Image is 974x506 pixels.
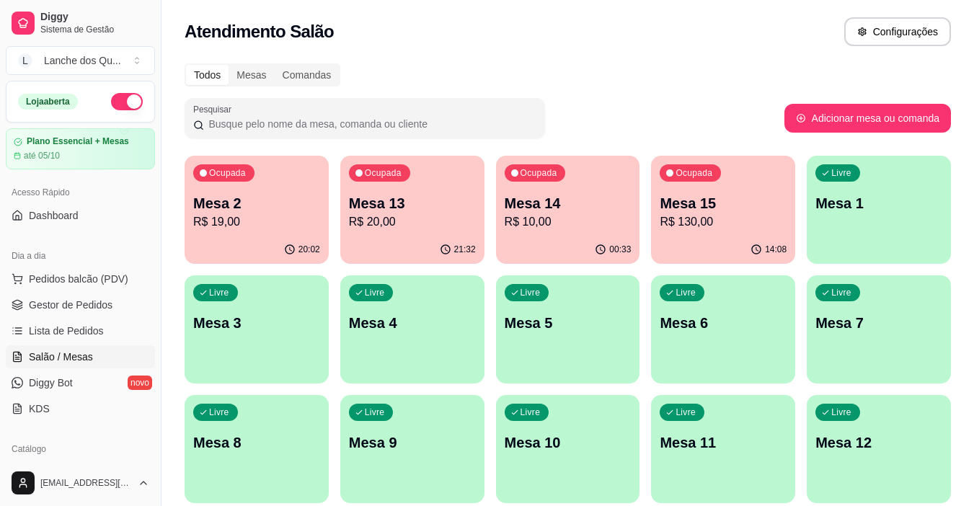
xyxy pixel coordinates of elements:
h2: Atendimento Salão [185,20,334,43]
button: LivreMesa 10 [496,395,640,503]
p: 21:32 [454,244,476,255]
a: Salão / Mesas [6,345,155,368]
p: R$ 130,00 [660,213,787,231]
div: Dia a dia [6,244,155,267]
span: Diggy Bot [29,376,73,390]
p: Mesa 8 [193,432,320,453]
p: Mesa 11 [660,432,787,453]
span: KDS [29,401,50,416]
p: Mesa 15 [660,193,787,213]
p: R$ 19,00 [193,213,320,231]
article: até 05/10 [24,150,60,161]
p: Mesa 6 [660,313,787,333]
span: Pedidos balcão (PDV) [29,272,128,286]
button: LivreMesa 3 [185,275,329,383]
p: Mesa 12 [815,432,942,453]
p: Mesa 4 [349,313,476,333]
button: Configurações [844,17,951,46]
a: Gestor de Pedidos [6,293,155,316]
p: Ocupada [676,167,712,179]
label: Pesquisar [193,103,236,115]
span: L [18,53,32,68]
span: Diggy [40,11,149,24]
p: 00:33 [609,244,631,255]
div: Comandas [275,65,340,85]
div: Todos [186,65,229,85]
p: Ocupada [209,167,246,179]
p: Mesa 10 [505,432,632,453]
div: Loja aberta [18,94,78,110]
p: Livre [209,407,229,418]
p: Ocupada [365,167,402,179]
button: LivreMesa 11 [651,395,795,503]
p: Mesa 14 [505,193,632,213]
a: DiggySistema de Gestão [6,6,155,40]
a: Diggy Botnovo [6,371,155,394]
span: [EMAIL_ADDRESS][DOMAIN_NAME] [40,477,132,489]
button: OcupadaMesa 15R$ 130,0014:08 [651,156,795,264]
p: Livre [365,287,385,298]
span: Dashboard [29,208,79,223]
p: Livre [521,287,541,298]
span: Salão / Mesas [29,350,93,364]
p: Livre [831,407,851,418]
p: Mesa 5 [505,313,632,333]
p: R$ 10,00 [505,213,632,231]
input: Pesquisar [204,117,536,131]
p: Mesa 7 [815,313,942,333]
p: Ocupada [521,167,557,179]
button: LivreMesa 9 [340,395,484,503]
button: LivreMesa 4 [340,275,484,383]
button: LivreMesa 1 [807,156,951,264]
p: Mesa 9 [349,432,476,453]
p: Livre [521,407,541,418]
p: 14:08 [765,244,787,255]
p: Mesa 3 [193,313,320,333]
a: Dashboard [6,204,155,227]
p: Livre [831,167,851,179]
button: LivreMesa 12 [807,395,951,503]
p: Livre [365,407,385,418]
button: OcupadaMesa 13R$ 20,0021:32 [340,156,484,264]
p: Livre [209,287,229,298]
button: Pedidos balcão (PDV) [6,267,155,290]
p: Mesa 2 [193,193,320,213]
div: Catálogo [6,438,155,461]
a: KDS [6,397,155,420]
button: OcupadaMesa 14R$ 10,0000:33 [496,156,640,264]
span: Sistema de Gestão [40,24,149,35]
button: OcupadaMesa 2R$ 19,0020:02 [185,156,329,264]
p: R$ 20,00 [349,213,476,231]
button: Adicionar mesa ou comanda [784,104,951,133]
p: Livre [676,407,696,418]
p: 20:02 [298,244,320,255]
button: Select a team [6,46,155,75]
a: Lista de Pedidos [6,319,155,342]
article: Plano Essencial + Mesas [27,136,129,147]
span: Lista de Pedidos [29,324,104,338]
div: Mesas [229,65,274,85]
p: Livre [676,287,696,298]
p: Livre [831,287,851,298]
div: Lanche dos Qu ... [44,53,121,68]
div: Acesso Rápido [6,181,155,204]
button: LivreMesa 7 [807,275,951,383]
a: Plano Essencial + Mesasaté 05/10 [6,128,155,169]
button: Alterar Status [111,93,143,110]
p: Mesa 13 [349,193,476,213]
button: [EMAIL_ADDRESS][DOMAIN_NAME] [6,466,155,500]
p: Mesa 1 [815,193,942,213]
button: LivreMesa 6 [651,275,795,383]
button: LivreMesa 5 [496,275,640,383]
button: LivreMesa 8 [185,395,329,503]
span: Gestor de Pedidos [29,298,112,312]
